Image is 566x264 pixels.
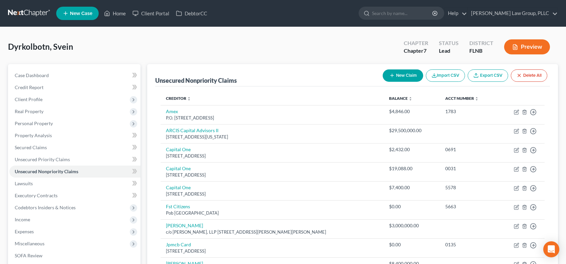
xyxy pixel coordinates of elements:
div: $4,846.00 [389,108,435,115]
span: Secured Claims [15,145,47,150]
a: Export CSV [468,69,508,82]
a: Capital One [166,166,191,171]
span: Miscellaneous [15,241,44,246]
div: $0.00 [389,203,435,210]
input: Search by name... [372,7,433,19]
div: Lead [439,47,459,55]
a: Capital One [166,147,191,152]
div: P.O. [STREET_ADDRESS] [166,115,378,121]
div: Open Intercom Messenger [543,241,559,257]
span: Income [15,217,30,222]
div: 5663 [445,203,492,210]
div: $2,432.00 [389,146,435,153]
a: Creditor unfold_more [166,96,191,101]
a: Secured Claims [9,142,140,154]
a: DebtorCC [173,7,210,19]
a: [PERSON_NAME] [166,223,203,228]
a: ARCIS Capital Advisors II [166,127,218,133]
div: 0135 [445,241,492,248]
a: Unsecured Nonpriority Claims [9,166,140,178]
button: Preview [504,39,550,54]
button: Import CSV [426,69,465,82]
span: New Case [70,11,92,16]
div: $19,088.00 [389,165,435,172]
div: Chapter [404,39,428,47]
a: Home [101,7,129,19]
a: Executory Contracts [9,190,140,202]
button: New Claim [383,69,423,82]
a: Balance unfold_more [389,96,412,101]
a: Case Dashboard [9,69,140,81]
span: Case Dashboard [15,72,49,78]
div: [STREET_ADDRESS] [166,153,378,159]
a: Unsecured Priority Claims [9,154,140,166]
div: [STREET_ADDRESS] [166,172,378,178]
span: Client Profile [15,96,42,102]
a: SOFA Review [9,250,140,262]
div: 0691 [445,146,492,153]
span: Dyrkolbotn, Svein [8,42,73,51]
a: Jpmcb Card [166,242,191,247]
div: [STREET_ADDRESS] [166,191,378,197]
span: Lawsuits [15,181,33,186]
a: [PERSON_NAME] Law Group, PLLC [468,7,558,19]
div: $29,500,000.00 [389,127,435,134]
div: Unsecured Nonpriority Claims [155,76,237,84]
span: Credit Report [15,84,43,90]
div: 5578 [445,184,492,191]
span: Codebtors Insiders & Notices [15,205,76,210]
i: unfold_more [187,97,191,101]
span: SOFA Review [15,253,42,258]
i: unfold_more [408,97,412,101]
a: Property Analysis [9,129,140,142]
div: Pob [GEOGRAPHIC_DATA] [166,210,378,216]
a: Credit Report [9,81,140,93]
div: $3,000,000.00 [389,222,435,229]
div: 0031 [445,165,492,172]
a: Lawsuits [9,178,140,190]
div: $7,400.00 [389,184,435,191]
div: District [469,39,493,47]
div: Status [439,39,459,47]
span: Unsecured Nonpriority Claims [15,169,78,174]
span: Personal Property [15,120,53,126]
span: Executory Contracts [15,193,58,198]
a: Client Portal [129,7,173,19]
div: FLNB [469,47,493,55]
div: $0.00 [389,241,435,248]
div: Chapter [404,47,428,55]
div: [STREET_ADDRESS] [166,248,378,254]
div: c/o [PERSON_NAME], LLP [STREET_ADDRESS][PERSON_NAME][PERSON_NAME] [166,229,378,235]
div: [STREET_ADDRESS][US_STATE] [166,134,378,140]
button: Delete All [511,69,547,82]
i: unfold_more [475,97,479,101]
a: Fst Citizens [166,204,190,209]
span: Unsecured Priority Claims [15,157,70,162]
a: Amex [166,108,178,114]
span: Property Analysis [15,133,52,138]
a: Capital One [166,185,191,190]
a: Help [445,7,467,19]
span: Real Property [15,108,43,114]
span: 7 [423,47,427,54]
a: Acct Number unfold_more [445,96,479,101]
div: 1783 [445,108,492,115]
span: Expenses [15,229,34,234]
